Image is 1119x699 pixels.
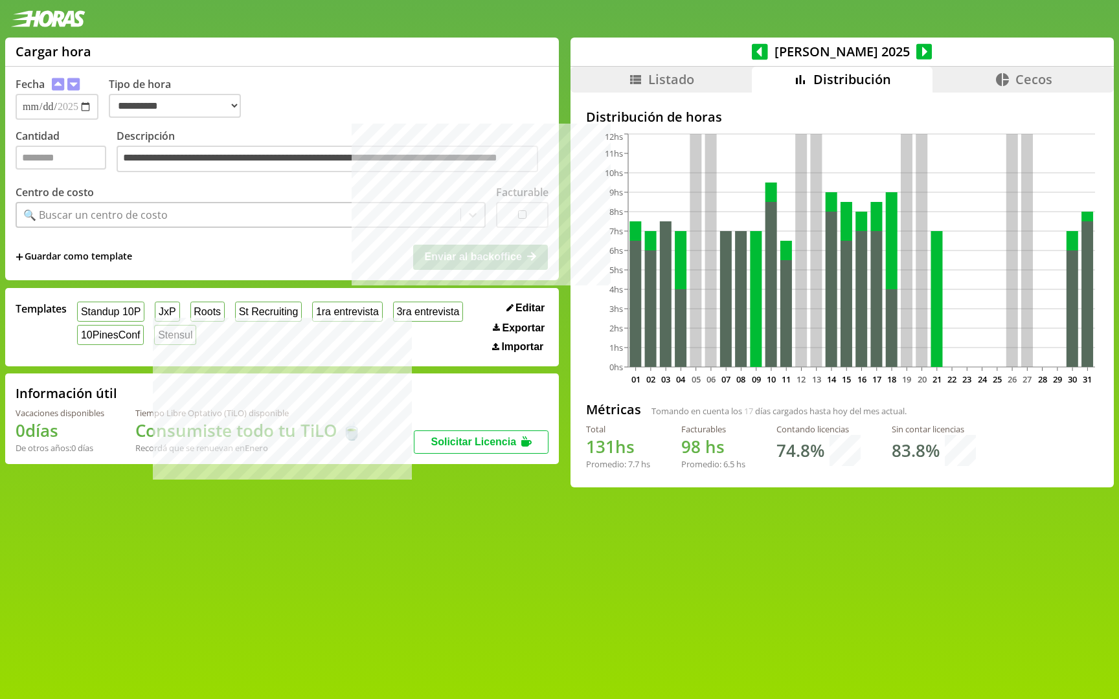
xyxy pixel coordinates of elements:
[631,373,640,385] text: 01
[706,373,716,385] text: 06
[723,458,734,470] span: 6.5
[721,373,730,385] text: 07
[605,148,623,159] tspan: 11hs
[586,401,641,418] h2: Métricas
[609,206,623,217] tspan: 8hs
[1053,373,1062,385] text: 29
[155,302,179,322] button: JxP
[16,185,94,199] label: Centro de costo
[917,373,926,385] text: 20
[1023,373,1032,385] text: 27
[16,250,132,264] span: +Guardar como template
[1037,373,1046,385] text: 28
[235,302,302,322] button: St Recruiting
[16,384,117,402] h2: Información útil
[1068,373,1077,385] text: 30
[16,129,117,176] label: Cantidad
[744,405,753,417] span: 17
[10,10,85,27] img: logotipo
[135,442,362,454] div: Recordá que se renuevan en
[872,373,881,385] text: 17
[681,458,745,470] div: Promedio: hs
[609,361,623,373] tspan: 0hs
[768,43,916,60] span: [PERSON_NAME] 2025
[16,77,45,91] label: Fecha
[661,373,670,385] text: 03
[736,373,745,385] text: 08
[586,423,650,435] div: Total
[609,303,623,315] tspan: 3hs
[609,342,623,353] tspan: 1hs
[515,302,545,314] span: Editar
[776,423,861,435] div: Contando licencias
[431,436,516,447] span: Solicitar Licencia
[1083,373,1092,385] text: 31
[827,373,837,385] text: 14
[1008,373,1017,385] text: 26
[16,146,106,170] input: Cantidad
[503,302,549,315] button: Editar
[681,435,745,458] h1: hs
[962,373,971,385] text: 23
[609,225,623,237] tspan: 7hs
[586,458,650,470] div: Promedio: hs
[154,325,196,345] button: Stensul
[16,419,104,442] h1: 0 días
[190,302,225,322] button: Roots
[692,373,701,385] text: 05
[648,71,694,88] span: Listado
[586,435,615,458] span: 131
[135,419,362,442] h1: Consumiste todo tu TiLO 🍵
[887,373,896,385] text: 18
[503,322,545,334] span: Exportar
[586,108,1098,126] h2: Distribución de horas
[947,373,956,385] text: 22
[117,146,538,173] textarea: Descripción
[812,373,821,385] text: 13
[605,131,623,142] tspan: 12hs
[501,341,543,353] span: Importar
[109,77,251,120] label: Tipo de hora
[857,373,866,385] text: 16
[393,302,464,322] button: 3ra entrevista
[245,442,268,454] b: Enero
[813,71,891,88] span: Distribución
[23,208,168,222] div: 🔍 Buscar un centro de costo
[993,373,1002,385] text: 25
[681,435,701,458] span: 98
[932,373,942,385] text: 21
[776,439,824,462] h1: 74.8 %
[628,458,639,470] span: 7.7
[651,405,907,417] span: Tomando en cuenta los días cargados hasta hoy del mes actual.
[16,407,104,419] div: Vacaciones disponibles
[797,373,806,385] text: 12
[135,407,362,419] div: Tiempo Libre Optativo (TiLO) disponible
[646,373,655,385] text: 02
[16,250,23,264] span: +
[109,94,241,118] select: Tipo de hora
[16,43,91,60] h1: Cargar hora
[312,302,383,322] button: 1ra entrevista
[1015,71,1052,88] span: Cecos
[117,129,548,176] label: Descripción
[842,373,851,385] text: 15
[977,373,987,385] text: 24
[681,423,745,435] div: Facturables
[414,430,548,454] button: Solicitar Licencia
[609,264,623,276] tspan: 5hs
[489,322,548,335] button: Exportar
[496,185,548,199] label: Facturable
[892,439,940,462] h1: 83.8 %
[77,302,144,322] button: Standup 10P
[586,435,650,458] h1: hs
[676,373,686,385] text: 04
[782,373,791,385] text: 11
[767,373,776,385] text: 10
[77,325,144,345] button: 10PinesConf
[609,283,623,295] tspan: 4hs
[609,245,623,256] tspan: 6hs
[605,167,623,179] tspan: 10hs
[609,186,623,198] tspan: 9hs
[609,322,623,334] tspan: 2hs
[752,373,761,385] text: 09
